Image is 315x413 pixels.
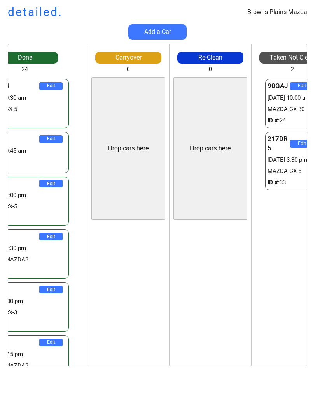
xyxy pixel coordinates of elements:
[39,286,63,293] button: Edit
[268,117,280,124] strong: ID #:
[95,53,161,62] div: Carryover
[128,24,187,40] button: Add a Car
[268,134,290,153] div: 217DR5
[209,65,212,73] div: 0
[39,82,63,90] button: Edit
[268,179,280,186] strong: ID #:
[177,53,243,62] div: Re-Clean
[190,144,231,153] div: Drop cars here
[290,140,313,148] button: Edit
[39,180,63,187] button: Edit
[108,144,149,153] div: Drop cars here
[127,65,130,73] div: 0
[39,233,63,240] button: Edit
[268,81,290,91] div: 90GAJ
[39,339,63,346] button: Edit
[22,65,28,73] div: 24
[39,135,63,143] button: Edit
[291,65,294,73] div: 2
[290,82,313,90] button: Edit
[8,4,63,20] h1: detailed.
[247,8,307,16] div: Browns Plains Mazda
